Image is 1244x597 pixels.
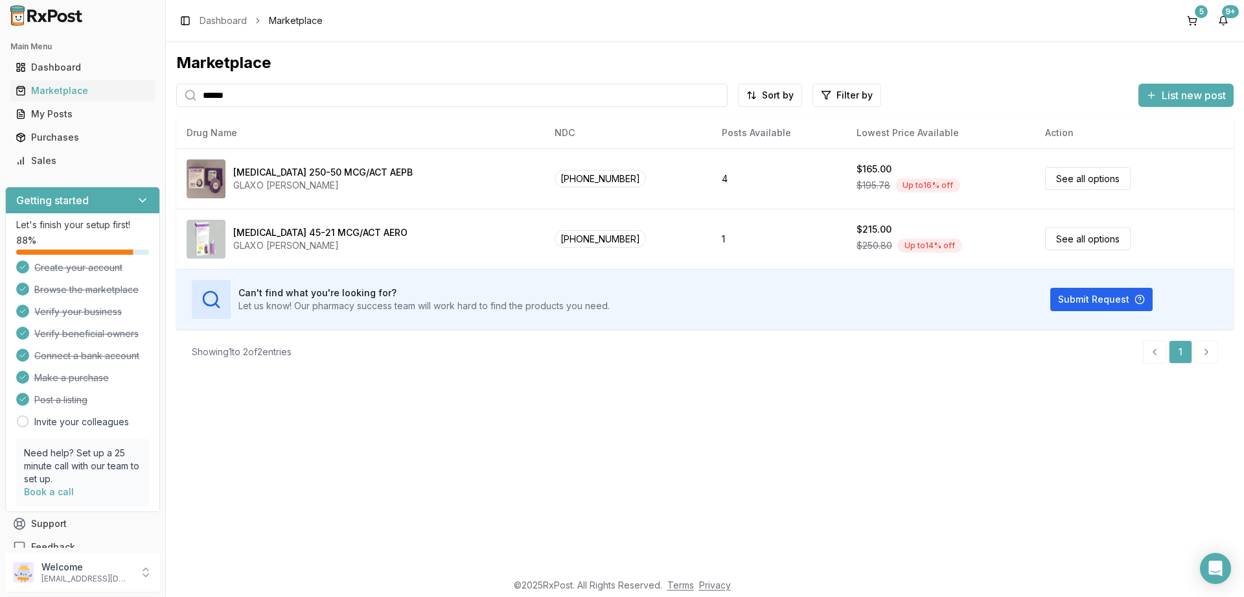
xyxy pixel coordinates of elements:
[31,541,75,554] span: Feedback
[5,150,160,171] button: Sales
[10,56,155,79] a: Dashboard
[857,163,892,176] div: $165.00
[41,574,132,584] p: [EMAIL_ADDRESS][DOMAIN_NAME]
[5,535,160,559] button: Feedback
[34,349,139,362] span: Connect a bank account
[233,239,408,252] div: GLAXO [PERSON_NAME]
[24,486,74,497] a: Book a call
[1213,10,1234,31] button: 9+
[233,166,413,179] div: [MEDICAL_DATA] 250-50 MCG/ACT AEPB
[34,327,139,340] span: Verify beneficial owners
[34,371,109,384] span: Make a purchase
[16,61,150,74] div: Dashboard
[1162,88,1226,103] span: List new post
[16,234,36,247] span: 88 %
[699,579,731,591] a: Privacy
[1050,288,1153,311] button: Submit Request
[5,80,160,101] button: Marketplace
[667,579,694,591] a: Terms
[555,230,646,248] span: [PHONE_NUMBER]
[897,239,962,253] div: Up to 14 % off
[1200,553,1231,584] div: Open Intercom Messenger
[176,117,544,148] th: Drug Name
[16,193,89,208] h3: Getting started
[200,14,323,27] nav: breadcrumb
[16,218,149,231] p: Let's finish your setup first!
[846,117,1035,148] th: Lowest Price Available
[10,102,155,126] a: My Posts
[34,283,139,296] span: Browse the marketplace
[1035,117,1234,148] th: Action
[555,170,646,187] span: [PHONE_NUMBER]
[233,226,408,239] div: [MEDICAL_DATA] 45-21 MCG/ACT AERO
[34,393,87,406] span: Post a listing
[13,562,34,583] img: User avatar
[16,84,150,97] div: Marketplace
[1138,90,1234,103] a: List new post
[238,299,610,312] p: Let us know! Our pharmacy success team will work hard to find the products you need.
[5,5,88,26] img: RxPost Logo
[1138,84,1234,107] button: List new post
[1169,340,1192,364] a: 1
[857,179,890,192] span: $195.78
[34,261,122,274] span: Create your account
[544,117,711,148] th: NDC
[1143,340,1218,364] nav: pagination
[24,447,141,486] p: Need help? Set up a 25 minute call with our team to set up.
[187,159,225,198] img: Advair Diskus 250-50 MCG/ACT AEPB
[41,561,132,574] p: Welcome
[711,117,846,148] th: Posts Available
[5,57,160,78] button: Dashboard
[34,416,129,428] a: Invite your colleagues
[1045,228,1131,250] a: See all options
[762,89,794,102] span: Sort by
[1045,167,1131,190] a: See all options
[1195,5,1208,18] div: 5
[34,305,122,318] span: Verify your business
[5,127,160,148] button: Purchases
[16,108,150,121] div: My Posts
[5,104,160,124] button: My Posts
[187,220,225,259] img: Advair HFA 45-21 MCG/ACT AERO
[176,53,1234,73] div: Marketplace
[895,178,960,193] div: Up to 16 % off
[16,154,150,167] div: Sales
[192,345,292,358] div: Showing 1 to 2 of 2 entries
[1182,10,1203,31] button: 5
[16,131,150,144] div: Purchases
[1222,5,1239,18] div: 9+
[857,239,892,252] span: $250.80
[238,287,610,299] h3: Can't find what you're looking for?
[711,148,846,209] td: 4
[10,41,155,52] h2: Main Menu
[10,79,155,102] a: Marketplace
[738,84,802,107] button: Sort by
[200,14,247,27] a: Dashboard
[812,84,881,107] button: Filter by
[5,512,160,535] button: Support
[269,14,323,27] span: Marketplace
[836,89,873,102] span: Filter by
[10,126,155,149] a: Purchases
[857,223,892,236] div: $215.00
[711,209,846,269] td: 1
[10,149,155,172] a: Sales
[233,179,413,192] div: GLAXO [PERSON_NAME]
